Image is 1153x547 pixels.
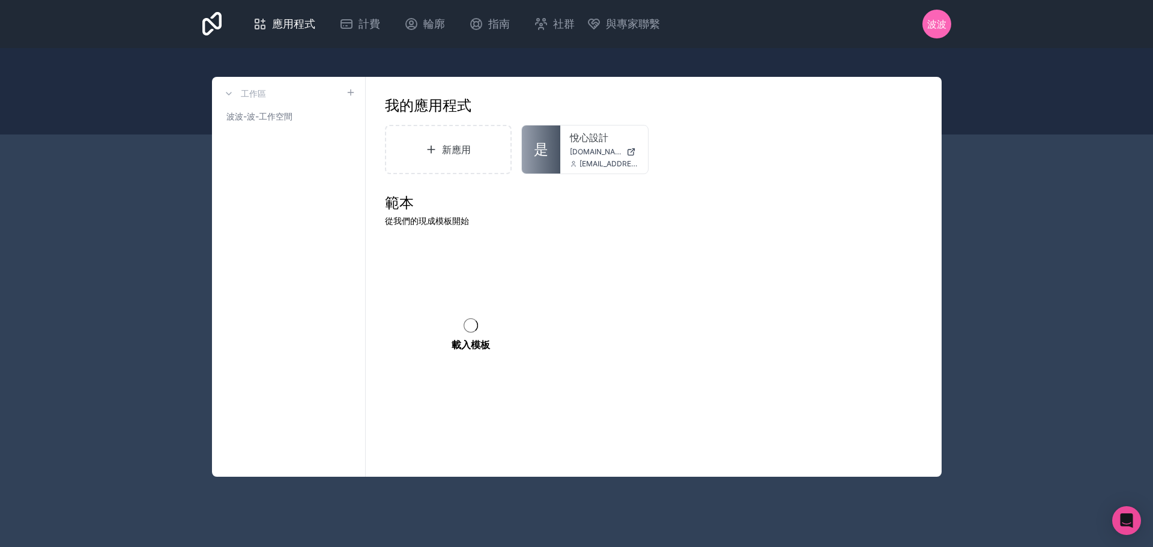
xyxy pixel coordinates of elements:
[452,339,490,351] font: 載入模板
[226,111,292,121] font: 波波-波-工作空間
[570,147,638,157] a: [DOMAIN_NAME]
[553,17,575,30] font: 社群
[606,17,660,30] font: 與專家聯繫
[522,125,560,174] a: 是
[385,216,469,226] font: 從我們的現成模板開始
[243,11,325,37] a: 應用程式
[330,11,390,37] a: 計費
[524,11,584,37] a: 社群
[570,147,628,156] font: [DOMAIN_NAME]
[580,159,701,168] font: [EMAIL_ADDRESS][DOMAIN_NAME]
[385,125,512,174] a: 新應用
[423,17,445,30] font: 輪廓
[385,194,414,211] font: 範本
[359,17,380,30] font: 計費
[241,88,266,98] font: 工作區
[570,130,638,145] a: 悅心設計
[927,18,946,30] font: 波波
[1112,506,1141,535] div: 開啟 Intercom Messenger
[488,17,510,30] font: 指南
[385,97,471,114] font: 我的應用程式
[395,11,455,37] a: 輪廓
[442,144,471,156] font: 新應用
[222,106,356,127] a: 波波-波-工作空間
[222,86,266,101] a: 工作區
[570,131,608,144] font: 悅心設計
[587,16,660,32] button: 與專家聯繫
[459,11,519,37] a: 指南
[534,141,548,158] font: 是
[272,17,315,30] font: 應用程式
